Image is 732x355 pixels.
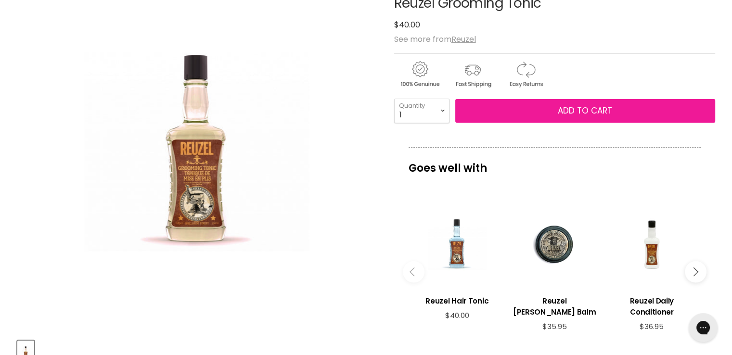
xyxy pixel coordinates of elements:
span: Add to cart [558,105,612,116]
a: View product:Reuzel Hair Tonic [413,288,501,311]
button: Add to cart [455,99,715,123]
iframe: Gorgias live chat messenger [684,310,722,345]
span: $35.95 [542,321,566,331]
h3: Reuzel [PERSON_NAME] Balm [511,295,598,317]
h3: Reuzel Daily Conditioner [608,295,695,317]
span: $40.00 [445,310,469,320]
h3: Reuzel Hair Tonic [413,295,501,306]
span: $36.95 [640,321,664,331]
span: See more from [394,34,476,45]
a: View product:Reuzel Daily Conditioner [608,288,695,322]
select: Quantity [394,99,449,123]
span: $40.00 [394,19,420,30]
p: Goes well with [409,147,701,179]
img: returns.gif [500,60,551,89]
img: genuine.gif [394,60,445,89]
a: Reuzel [451,34,476,45]
a: View product:Reuzel Beard Balm [511,288,598,322]
img: shipping.gif [447,60,498,89]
